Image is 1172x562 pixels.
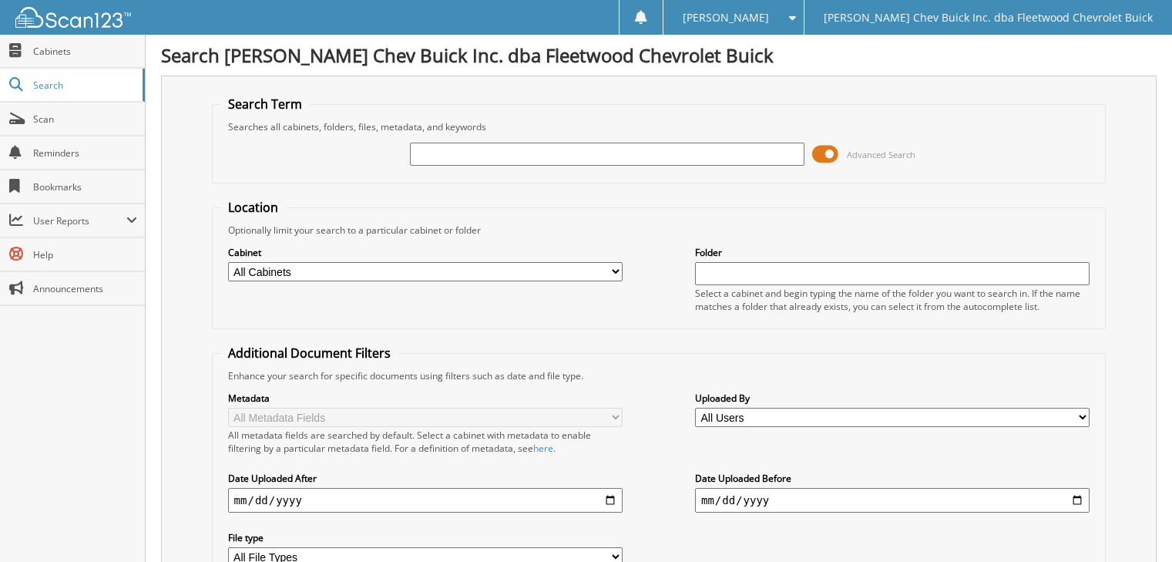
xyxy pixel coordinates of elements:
div: All metadata fields are searched by default. Select a cabinet with metadata to enable filtering b... [228,429,623,455]
div: Select a cabinet and begin typing the name of the folder you want to search in. If the name match... [695,287,1090,313]
span: Help [33,248,137,261]
span: Bookmarks [33,180,137,194]
span: Cabinets [33,45,137,58]
label: Uploaded By [695,392,1090,405]
legend: Additional Document Filters [220,345,398,362]
span: User Reports [33,214,126,227]
span: Announcements [33,282,137,295]
legend: Search Term [220,96,310,113]
span: Scan [33,113,137,126]
label: File type [228,531,623,544]
h1: Search [PERSON_NAME] Chev Buick Inc. dba Fleetwood Chevrolet Buick [161,42,1157,68]
div: Enhance your search for specific documents using filters such as date and file type. [220,369,1098,382]
label: Metadata [228,392,623,405]
legend: Location [220,199,286,216]
label: Date Uploaded Before [695,472,1090,485]
span: Advanced Search [847,149,915,160]
div: Searches all cabinets, folders, files, metadata, and keywords [220,120,1098,133]
input: end [695,488,1090,513]
a: here [533,442,553,455]
label: Folder [695,246,1090,259]
label: Date Uploaded After [228,472,623,485]
span: Search [33,79,135,92]
iframe: Chat Widget [1095,488,1172,562]
input: start [228,488,623,513]
img: scan123-logo-white.svg [15,7,131,28]
span: [PERSON_NAME] Chev Buick Inc. dba Fleetwood Chevrolet Buick [824,13,1153,22]
div: Optionally limit your search to a particular cabinet or folder [220,224,1098,237]
label: Cabinet [228,246,623,259]
span: Reminders [33,146,137,160]
span: [PERSON_NAME] [683,13,769,22]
